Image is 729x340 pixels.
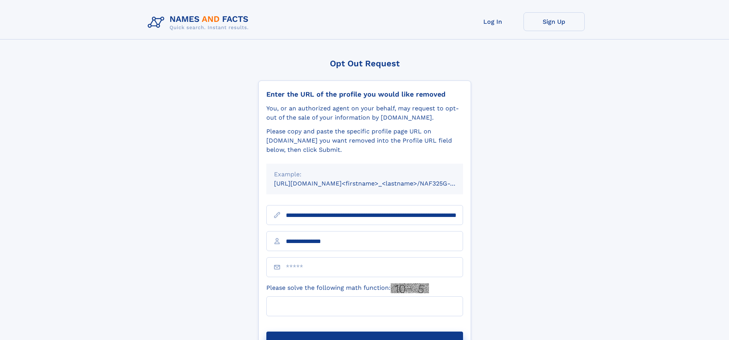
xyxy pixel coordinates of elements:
div: Please copy and paste the specific profile page URL on [DOMAIN_NAME] you want removed into the Pr... [266,127,463,154]
div: Enter the URL of the profile you would like removed [266,90,463,99]
div: You, or an authorized agent on your behalf, may request to opt-out of the sale of your informatio... [266,104,463,122]
label: Please solve the following math function: [266,283,429,293]
a: Log In [462,12,524,31]
small: [URL][DOMAIN_NAME]<firstname>_<lastname>/NAF325G-xxxxxxxx [274,180,478,187]
div: Example: [274,170,455,179]
div: Opt Out Request [258,59,471,68]
a: Sign Up [524,12,585,31]
img: Logo Names and Facts [145,12,255,33]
